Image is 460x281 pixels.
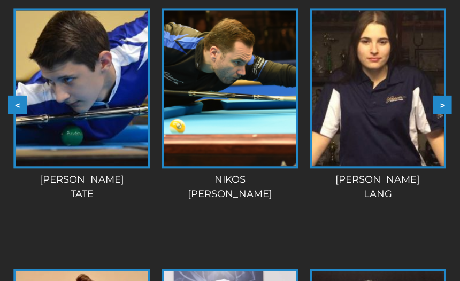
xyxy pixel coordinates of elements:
[308,173,448,201] div: [PERSON_NAME] Lang
[16,10,148,166] img: joey-tate-5-225x320.jpg
[12,173,152,201] div: [PERSON_NAME] Tate
[8,96,452,114] div: Carousel Navigation
[160,8,300,201] a: Nikos[PERSON_NAME]
[160,173,300,201] div: Nikos [PERSON_NAME]
[433,96,452,114] button: >
[12,8,152,201] a: [PERSON_NAME]Tate
[164,10,296,166] img: Nik1-e1573576288880-225x320.png
[308,8,448,201] a: [PERSON_NAME]Lang
[312,10,444,166] img: rachel-lang-pref-e1552941058115-225x320.jpg
[8,96,27,114] button: <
